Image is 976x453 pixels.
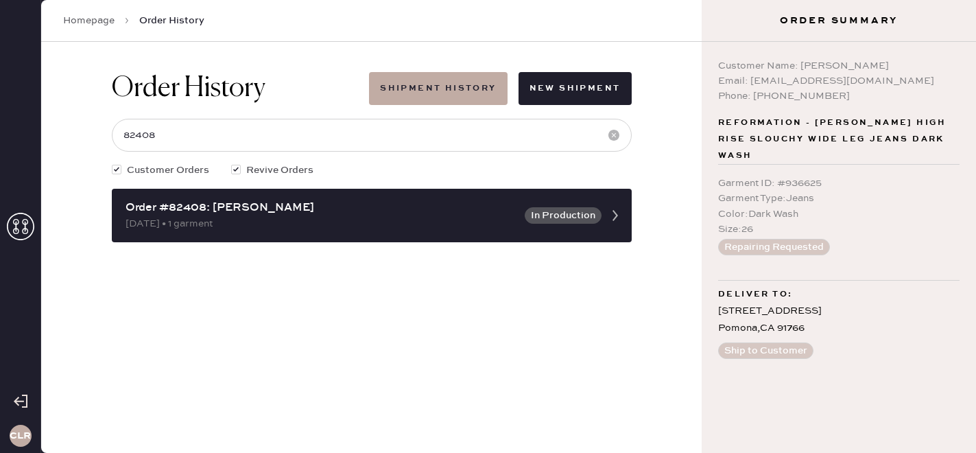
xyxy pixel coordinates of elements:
div: Size : 26 [718,222,960,237]
button: Repairing Requested [718,239,830,255]
div: Color : Dark Wash [718,207,960,222]
input: Search by order number, customer name, email or phone number [112,119,632,152]
button: New Shipment [519,72,632,105]
div: [DATE] • 1 garment [126,216,516,231]
span: Deliver to: [718,286,792,303]
div: Order #82408: [PERSON_NAME] [126,200,516,216]
button: Ship to Customer [718,342,813,359]
div: [STREET_ADDRESS] Pomona , CA 91766 [718,303,960,337]
button: In Production [525,207,602,224]
div: Email: [EMAIL_ADDRESS][DOMAIN_NAME] [718,73,960,89]
a: Homepage [63,14,115,27]
h3: CLR [10,431,31,441]
span: Customer Orders [127,163,209,178]
div: Customer Name: [PERSON_NAME] [718,58,960,73]
div: Garment ID : # 936625 [718,176,960,191]
h3: Order Summary [702,14,976,27]
iframe: Front Chat [911,391,970,450]
div: Phone: [PHONE_NUMBER] [718,89,960,104]
h1: Order History [112,72,265,105]
span: Order History [139,14,204,27]
div: Garment Type : Jeans [718,191,960,206]
span: Revive Orders [246,163,313,178]
span: Reformation - [PERSON_NAME] High Rise Slouchy Wide Leg Jeans Dark Wash [718,115,960,164]
button: Shipment History [369,72,507,105]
